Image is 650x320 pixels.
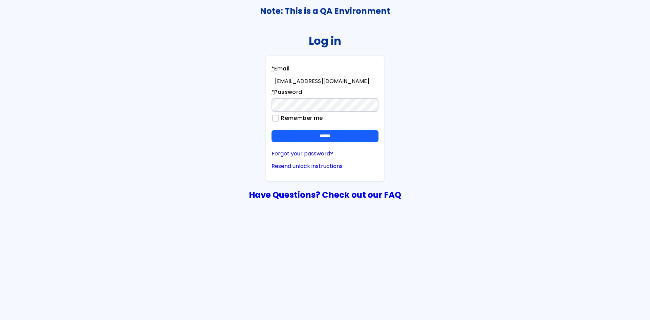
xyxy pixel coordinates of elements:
[309,35,341,47] h2: Log in
[275,78,378,84] div: [EMAIL_ADDRESS][DOMAIN_NAME]
[0,6,650,16] h3: Note: This is a QA Environment
[278,115,323,121] label: Remember me
[272,151,378,157] a: Forgot your password?
[272,65,274,72] abbr: required
[272,88,302,98] label: Password
[249,189,401,201] a: Have Questions? Check out our FAQ
[272,163,378,169] a: Resend unlock instructions
[272,65,289,75] label: Email
[272,88,274,96] abbr: required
